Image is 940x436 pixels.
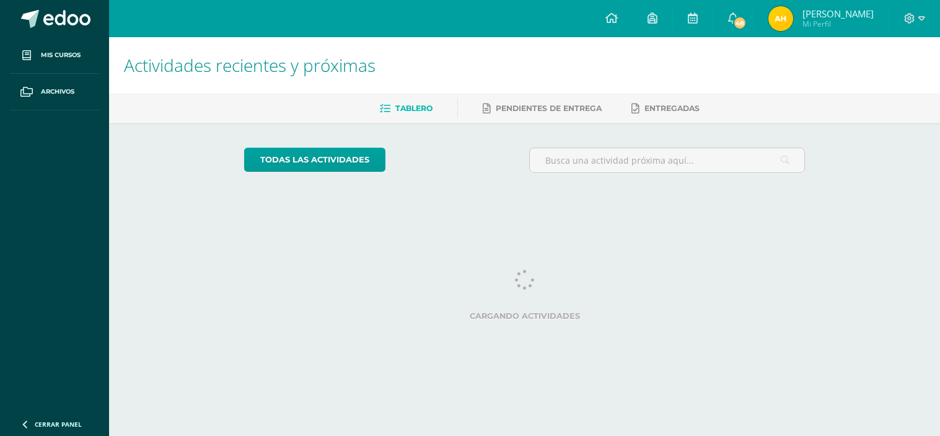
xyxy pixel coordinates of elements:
span: Entregadas [644,104,700,113]
span: Actividades recientes y próximas [124,53,376,77]
a: Archivos [10,74,99,110]
span: 48 [733,16,747,30]
span: Tablero [395,104,433,113]
span: Mis cursos [41,50,81,60]
a: Entregadas [631,99,700,118]
span: [PERSON_NAME] [802,7,874,20]
label: Cargando actividades [244,311,805,321]
span: Mi Perfil [802,19,874,29]
input: Busca una actividad próxima aquí... [530,148,804,172]
a: Tablero [380,99,433,118]
span: Archivos [41,87,74,97]
span: Cerrar panel [35,420,82,429]
a: Mis cursos [10,37,99,74]
span: Pendientes de entrega [496,104,602,113]
img: 632a55cd0d80cdd2373a55a0422c9186.png [768,6,793,31]
a: Pendientes de entrega [483,99,602,118]
a: todas las Actividades [244,148,385,172]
